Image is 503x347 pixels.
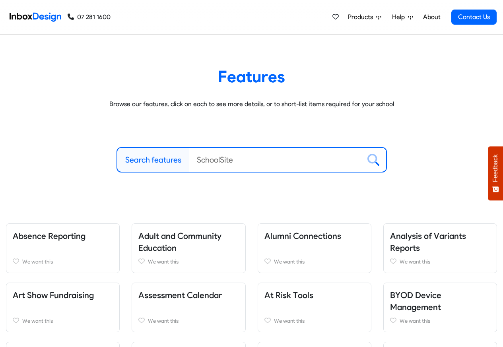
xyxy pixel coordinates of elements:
[274,318,305,324] span: We want this
[13,257,113,266] a: We want this
[252,283,377,332] div: At Risk Tools
[13,290,94,300] a: Art Show Fundraising
[390,257,490,266] a: We want this
[390,290,441,312] a: BYOD Device Management
[125,154,181,166] label: Search features
[492,154,499,182] span: Feedback
[264,257,365,266] a: We want this
[264,290,313,300] a: At Risk Tools
[12,99,491,109] p: Browse our features, click on each to see more details, or to short-list items required for your ...
[138,290,222,300] a: Assessment Calendar
[189,148,361,172] input: SchoolSite
[138,231,221,253] a: Adult and Community Education
[377,283,503,332] div: BYOD Device Management
[421,9,443,25] a: About
[392,12,408,22] span: Help
[348,12,376,22] span: Products
[264,316,365,326] a: We want this
[68,12,111,22] a: 07 281 1600
[451,10,497,25] a: Contact Us
[12,66,491,87] heading: Features
[389,9,416,25] a: Help
[148,318,179,324] span: We want this
[377,223,503,273] div: Analysis of Variants Reports
[400,318,430,324] span: We want this
[345,9,385,25] a: Products
[390,316,490,326] a: We want this
[126,223,251,273] div: Adult and Community Education
[390,231,466,253] a: Analysis of Variants Reports
[22,318,53,324] span: We want this
[252,223,377,273] div: Alumni Connections
[13,316,113,326] a: We want this
[148,258,179,265] span: We want this
[126,283,251,332] div: Assessment Calendar
[400,258,430,265] span: We want this
[13,231,85,241] a: Absence Reporting
[22,258,53,265] span: We want this
[274,258,305,265] span: We want this
[138,257,239,266] a: We want this
[488,146,503,200] button: Feedback - Show survey
[138,316,239,326] a: We want this
[264,231,341,241] a: Alumni Connections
